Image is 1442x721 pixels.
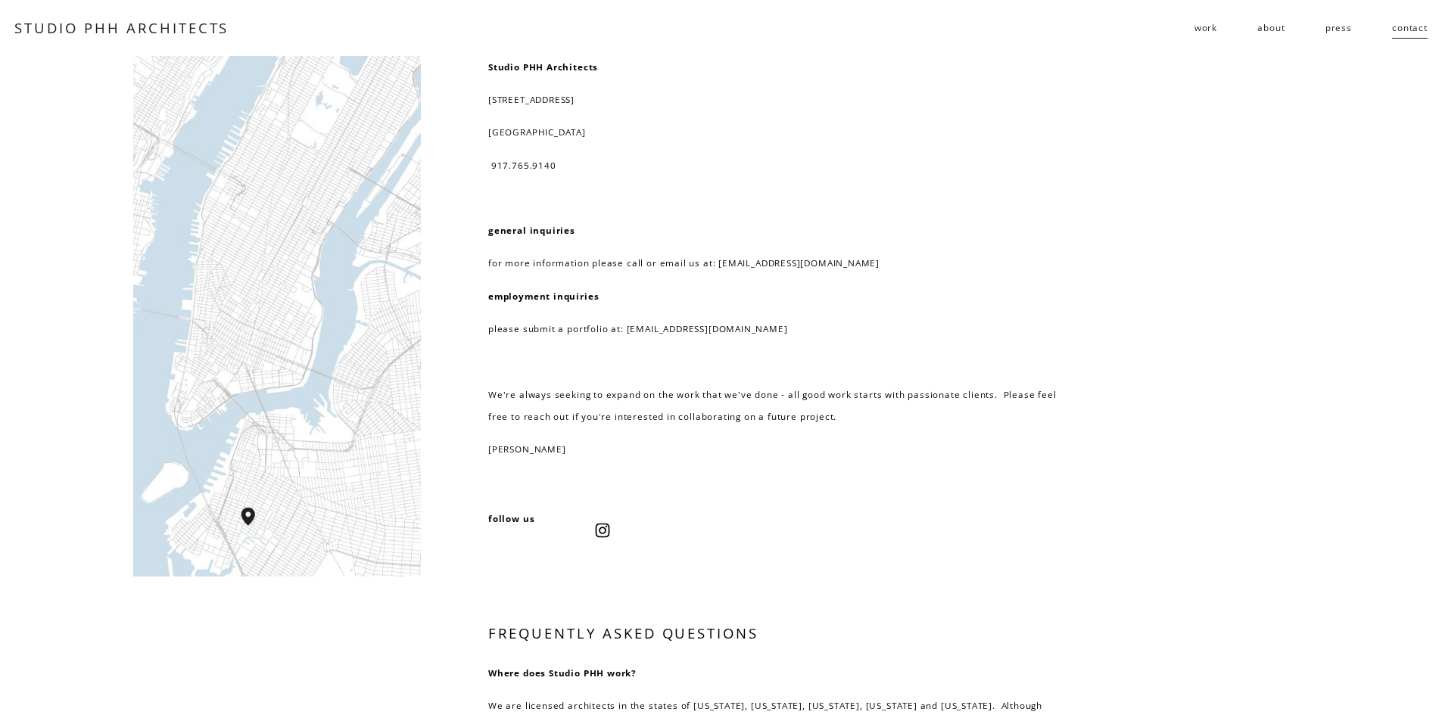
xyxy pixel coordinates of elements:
p: [STREET_ADDRESS] [488,89,1072,110]
a: Instagram [595,523,610,538]
p: 917.765.9140 [488,154,1072,176]
span: work [1194,17,1217,39]
p: [GEOGRAPHIC_DATA] [488,121,1072,143]
strong: Where does Studio PHH work? [488,667,637,679]
strong: general inquiries [488,224,575,236]
a: about [1257,16,1285,40]
p: please submit a portfolio at: [EMAIL_ADDRESS][DOMAIN_NAME] [488,318,1072,340]
p: We're always seeking to expand on the work that we've done - all good work starts with passionate... [488,384,1072,428]
p: [PERSON_NAME] [488,438,1072,460]
a: contact [1392,16,1428,40]
a: STUDIO PHH ARCHITECTS [14,18,229,37]
p: for more information please call or email us at: [EMAIL_ADDRESS][DOMAIN_NAME] [488,252,1072,274]
strong: Studio PHH Architects [488,61,598,73]
h3: FREQUENTLY ASKED QUESTIONS [488,623,1072,643]
a: folder dropdown [1194,16,1217,40]
strong: employment inquiries [488,290,599,302]
strong: follow us [488,512,534,524]
a: press [1325,16,1352,40]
